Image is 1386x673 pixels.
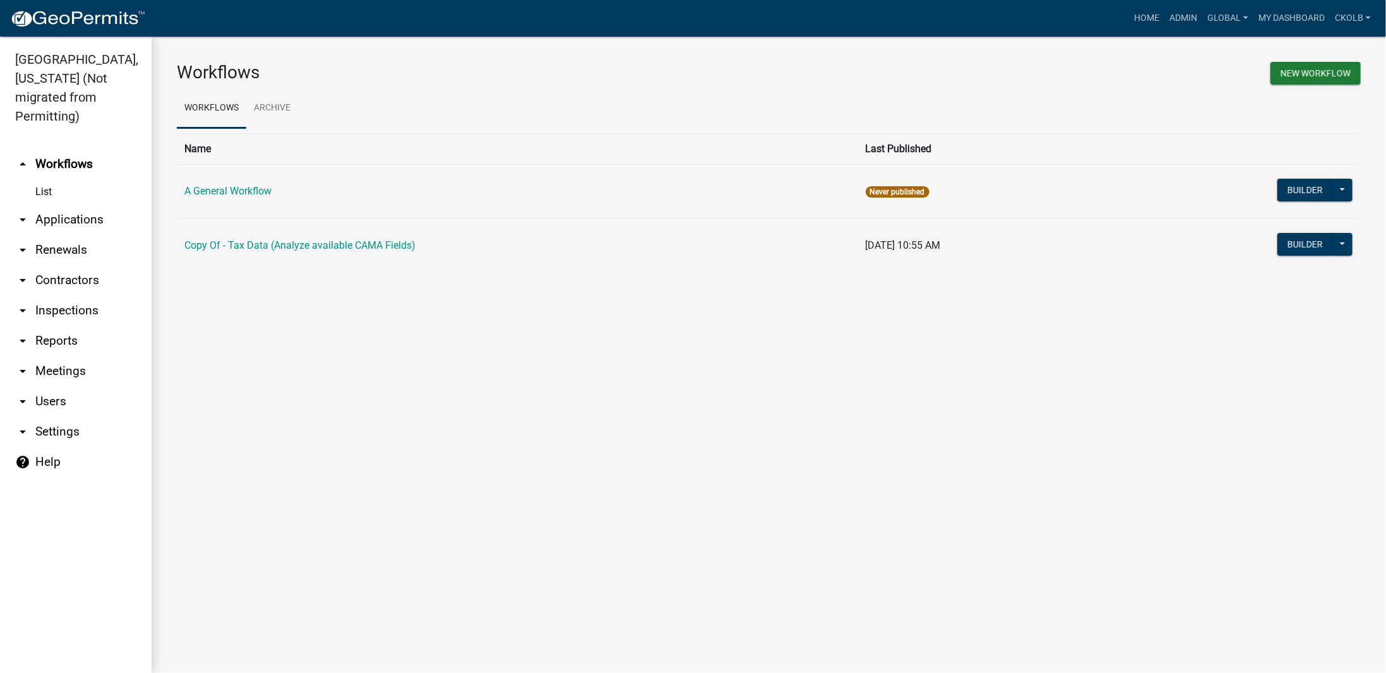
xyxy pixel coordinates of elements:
[15,242,30,258] i: arrow_drop_down
[1277,233,1333,256] button: Builder
[1164,6,1202,30] a: Admin
[15,273,30,288] i: arrow_drop_down
[1277,179,1333,201] button: Builder
[15,157,30,172] i: arrow_drop_up
[15,394,30,409] i: arrow_drop_down
[15,303,30,318] i: arrow_drop_down
[184,185,272,197] a: A General Workflow
[184,239,415,251] a: Copy Of - Tax Data (Analyze available CAMA Fields)
[858,133,1108,164] th: Last Published
[15,424,30,439] i: arrow_drop_down
[15,455,30,470] i: help
[15,212,30,227] i: arrow_drop_down
[1253,6,1330,30] a: My Dashboard
[177,88,246,129] a: Workflows
[866,186,929,198] span: Never published
[1330,6,1376,30] a: ckolb
[15,333,30,348] i: arrow_drop_down
[866,239,941,251] span: [DATE] 10:55 AM
[177,62,760,83] h3: Workflows
[1270,62,1361,85] button: New Workflow
[246,88,298,129] a: Archive
[1129,6,1164,30] a: Home
[177,133,858,164] th: Name
[15,364,30,379] i: arrow_drop_down
[1202,6,1254,30] a: Global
